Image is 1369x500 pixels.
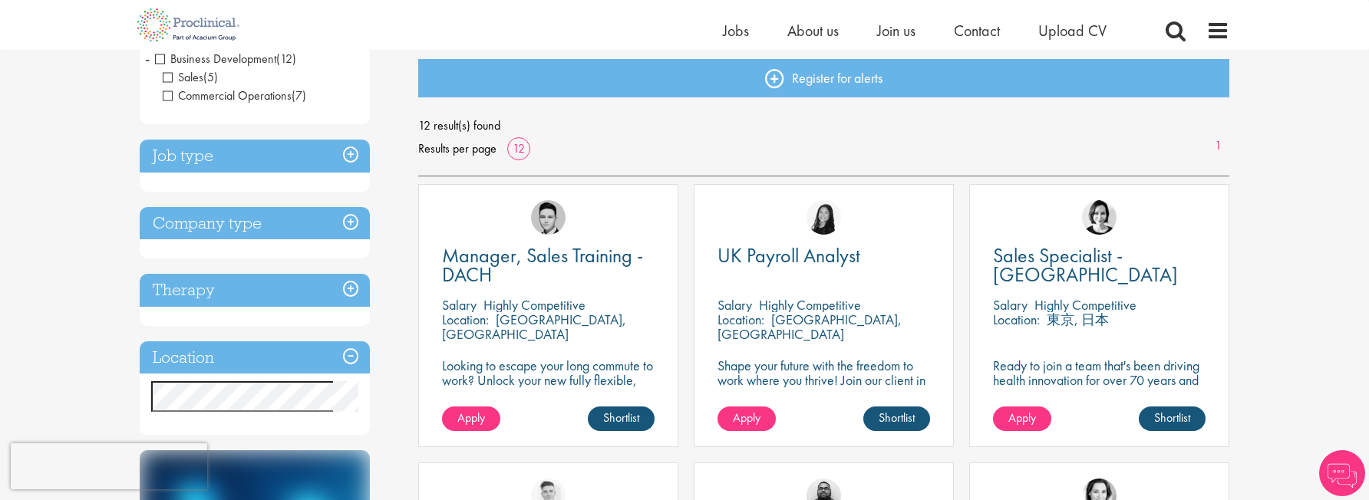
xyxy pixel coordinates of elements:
span: Location: [442,311,489,328]
span: Manager, Sales Training - DACH [442,242,643,288]
p: Highly Competitive [483,296,586,314]
span: Sales [163,69,218,85]
a: 1 [1207,137,1229,155]
p: Highly Competitive [1034,296,1136,314]
p: 東京, 日本 [1047,311,1109,328]
span: Sales Specialist - [GEOGRAPHIC_DATA] [993,242,1178,288]
span: (5) [203,69,218,85]
span: Location: [717,311,764,328]
a: Shortlist [1139,406,1206,431]
a: Upload CV [1038,21,1107,41]
a: Shortlist [863,406,930,431]
span: Commercial Operations [163,87,306,104]
a: 12 [507,140,530,156]
a: Apply [717,406,776,431]
a: Jobs [723,21,749,41]
h3: Job type [140,140,370,173]
span: Commercial Operations [163,87,292,104]
a: Contact [954,21,1000,41]
a: UK Payroll Analyst [717,246,930,265]
p: Ready to join a team that's been driving health innovation for over 70 years and build a career y... [993,358,1206,416]
p: Looking to escape your long commute to work? Unlock your new fully flexible, remote working posit... [442,358,655,416]
p: Highly Competitive [759,296,861,314]
a: Register for alerts [418,59,1230,97]
span: Salary [993,296,1028,314]
h3: Therapy [140,274,370,307]
a: Sales Specialist - [GEOGRAPHIC_DATA] [993,246,1206,285]
a: Apply [993,406,1051,431]
span: Sales [163,69,203,85]
span: Apply [733,410,760,426]
h3: Location [140,341,370,374]
span: Results per page [418,137,496,160]
span: Salary [717,296,752,314]
p: [GEOGRAPHIC_DATA], [GEOGRAPHIC_DATA] [717,311,902,343]
span: Business Development [155,51,296,67]
span: Location: [993,311,1040,328]
a: About us [787,21,839,41]
img: Chatbot [1319,450,1365,496]
span: - [145,47,150,70]
span: Apply [457,410,485,426]
span: Business Development [155,51,276,67]
span: (12) [276,51,296,67]
span: Salary [442,296,477,314]
span: (7) [292,87,306,104]
h3: Company type [140,207,370,240]
span: Apply [1008,410,1036,426]
img: Nic Choa [1082,200,1117,235]
a: Apply [442,406,500,431]
a: Join us [877,21,915,41]
img: Numhom Sudsok [807,200,841,235]
a: Shortlist [588,406,655,431]
img: Connor Lynes [531,200,566,235]
p: [GEOGRAPHIC_DATA], [GEOGRAPHIC_DATA] [442,311,626,343]
p: Shape your future with the freedom to work where you thrive! Join our client in a hybrid role tha... [717,358,930,402]
span: UK Payroll Analyst [717,242,860,268]
iframe: reCAPTCHA [11,443,207,489]
span: 12 result(s) found [418,114,1230,137]
a: Manager, Sales Training - DACH [442,246,655,285]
